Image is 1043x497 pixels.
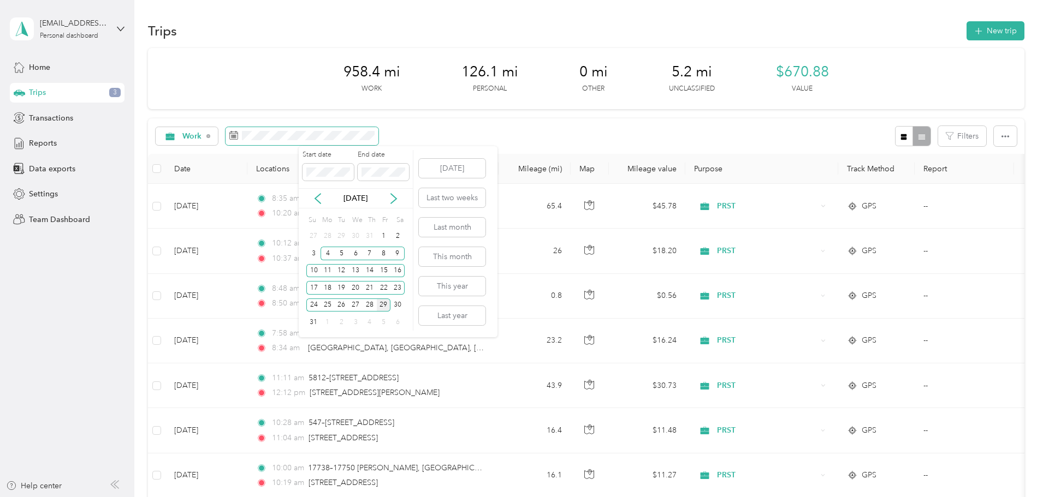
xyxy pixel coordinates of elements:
iframe: Everlance-gr Chat Button Frame [982,436,1043,497]
td: 65.4 [499,184,571,229]
div: 27 [348,298,363,312]
div: 31 [306,315,321,329]
span: [STREET_ADDRESS] [309,478,378,487]
div: 2 [390,230,405,243]
span: GPS [862,290,876,302]
span: 8:35 am [272,193,303,205]
div: 1 [377,230,391,243]
span: W Loop [GEOGRAPHIC_DATA], Villages of [GEOGRAPHIC_DATA], [GEOGRAPHIC_DATA], [GEOGRAPHIC_DATA] [308,328,704,338]
span: 10:37 am [272,253,304,265]
td: 0.8 [499,274,571,319]
div: 29 [335,230,349,243]
th: Map [571,154,609,184]
td: 43.9 [499,363,571,408]
td: 16.4 [499,408,571,453]
th: Date [165,154,247,184]
span: 8:34 am [272,342,303,354]
td: $30.73 [609,363,685,408]
td: [DATE] [165,363,247,408]
span: PRST [717,424,817,436]
td: $0.56 [609,274,685,319]
label: End date [358,150,409,160]
div: Sa [394,212,405,227]
td: -- [915,363,1014,408]
span: Settings [29,188,58,200]
td: 23.2 [499,319,571,363]
span: 8:50 am [272,297,303,309]
div: 28 [363,298,377,312]
div: 15 [377,264,391,278]
span: Team Dashboard [29,214,90,225]
div: 26 [335,298,349,312]
div: 29 [377,298,391,312]
p: Unclassified [669,84,715,94]
th: Track Method [838,154,915,184]
th: Purpose [685,154,838,184]
span: 8:48 am [272,283,303,295]
button: Last year [419,306,485,325]
span: GPS [862,424,876,436]
span: [GEOGRAPHIC_DATA], [GEOGRAPHIC_DATA], [GEOGRAPHIC_DATA] [308,343,553,352]
button: Last two weeks [419,188,485,207]
div: 5 [377,315,391,329]
span: 17738–17750 [PERSON_NAME], [GEOGRAPHIC_DATA], [GEOGRAPHIC_DATA] [308,463,584,472]
span: 7:58 am [272,327,303,339]
span: 3 [109,88,121,98]
td: $45.78 [609,184,685,229]
td: $11.48 [609,408,685,453]
span: GPS [862,334,876,346]
th: Locations [247,154,499,184]
td: -- [915,274,1014,319]
div: Su [306,212,317,227]
span: Reports [29,137,57,149]
div: Fr [381,212,391,227]
div: Mo [321,212,333,227]
div: 16 [390,264,405,278]
td: -- [915,408,1014,453]
span: 10:19 am [272,477,304,489]
span: PRST [717,334,817,346]
div: 18 [321,281,335,295]
div: 3 [306,247,321,260]
td: [DATE] [165,274,247,319]
button: Help center [6,480,62,492]
td: [DATE] [165,408,247,453]
p: Work [362,84,382,94]
th: Report [915,154,1014,184]
span: 12:12 pm [272,387,305,399]
div: 9 [390,247,405,260]
button: Filters [938,126,986,146]
p: [DATE] [333,193,378,204]
th: Mileage (mi) [499,154,571,184]
span: Work [182,133,202,140]
span: 11:11 am [272,372,304,384]
span: Transactions [29,112,73,124]
div: 12 [335,264,349,278]
td: $18.20 [609,229,685,273]
button: [DATE] [419,159,485,178]
div: 21 [363,281,377,295]
button: This year [419,277,485,296]
h1: Trips [148,25,177,37]
div: 17 [306,281,321,295]
span: Data exports [29,163,75,175]
span: 10:20 am [272,207,304,219]
span: PRST [717,200,817,212]
div: 2 [335,315,349,329]
div: 13 [348,264,363,278]
div: 19 [335,281,349,295]
div: 5 [335,247,349,260]
div: 14 [363,264,377,278]
div: 31 [363,230,377,243]
button: This month [419,247,485,266]
div: 30 [390,298,405,312]
div: 11 [321,264,335,278]
span: 5.2 mi [672,63,712,81]
div: 20 [348,281,363,295]
span: [STREET_ADDRESS][PERSON_NAME] [310,388,440,397]
label: Start date [303,150,354,160]
div: Personal dashboard [40,33,98,39]
span: GPS [862,380,876,392]
button: New trip [967,21,1024,40]
div: 8 [377,247,391,260]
